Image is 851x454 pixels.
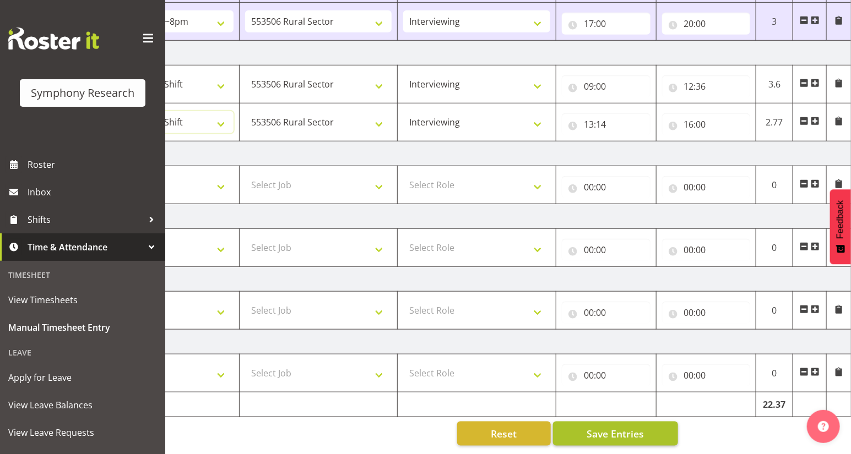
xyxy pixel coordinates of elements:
td: 0 [756,292,793,330]
button: Feedback - Show survey [830,189,851,264]
td: 0 [756,166,793,204]
td: 2.77 [756,103,793,141]
div: Leave [3,341,162,364]
input: Click to select... [662,302,751,324]
span: Time & Attendance [28,239,143,255]
input: Click to select... [562,75,651,97]
button: Reset [457,422,551,446]
input: Click to select... [562,113,651,135]
div: Symphony Research [31,85,134,101]
input: Click to select... [562,364,651,386]
input: Click to select... [662,13,751,35]
td: 22.37 [756,392,793,417]
input: Click to select... [662,176,751,198]
td: 3.6 [756,65,793,103]
span: Reset [491,426,517,441]
span: Feedback [836,200,845,239]
span: View Timesheets [8,292,157,308]
button: Save Entries [553,422,678,446]
td: 3 [756,3,793,41]
img: Rosterit website logo [8,28,99,50]
input: Click to select... [562,239,651,261]
span: Inbox [28,184,160,200]
a: View Leave Balances [3,391,162,419]
span: Save Entries [587,426,644,441]
td: 0 [756,229,793,267]
input: Click to select... [562,302,651,324]
span: View Leave Balances [8,397,157,413]
a: View Leave Requests [3,419,162,446]
span: Roster [28,156,160,173]
div: Timesheet [3,264,162,286]
input: Click to select... [562,176,651,198]
a: Apply for Leave [3,364,162,391]
input: Click to select... [662,239,751,261]
td: 0 [756,354,793,392]
span: Apply for Leave [8,369,157,386]
a: Manual Timesheet Entry [3,314,162,341]
span: View Leave Requests [8,424,157,441]
span: Manual Timesheet Entry [8,319,157,336]
img: help-xxl-2.png [818,421,829,432]
a: View Timesheets [3,286,162,314]
input: Click to select... [662,364,751,386]
span: Shifts [28,211,143,228]
input: Click to select... [662,113,751,135]
input: Click to select... [562,13,651,35]
input: Click to select... [662,75,751,97]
